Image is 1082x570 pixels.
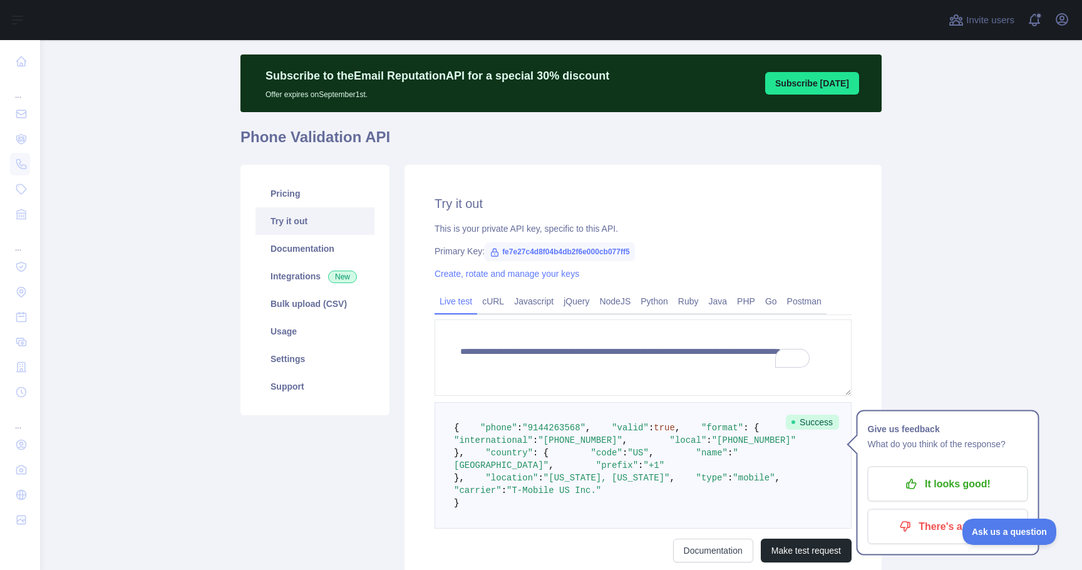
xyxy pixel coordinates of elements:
[559,291,594,311] a: jQuery
[255,180,374,207] a: Pricing
[585,423,590,433] span: ,
[636,291,673,311] a: Python
[673,291,704,311] a: Ruby
[255,345,374,373] a: Settings
[533,435,538,445] span: :
[454,473,465,483] span: },
[966,13,1014,28] span: Invite users
[877,474,1019,495] p: It looks good!
[255,262,374,290] a: Integrations New
[255,207,374,235] a: Try it out
[255,318,374,345] a: Usage
[673,539,753,562] a: Documentation
[454,435,533,445] span: "international"
[596,460,638,470] span: "prefix"
[962,519,1057,545] iframe: Toggle Customer Support
[265,85,609,100] p: Offer expires on September 1st.
[10,75,30,100] div: ...
[328,271,357,283] span: New
[502,485,507,495] span: :
[868,422,1028,437] h1: Give us feedback
[612,423,649,433] span: "valid"
[877,516,1019,537] p: There's an issue
[538,473,543,483] span: :
[760,291,782,311] a: Go
[868,509,1028,544] button: There's an issue
[435,195,852,212] h2: Try it out
[10,406,30,431] div: ...
[696,473,728,483] span: "type"
[765,72,859,95] button: Subscribe [DATE]
[704,291,733,311] a: Java
[240,127,882,157] h1: Phone Validation API
[477,291,509,311] a: cURL
[643,460,664,470] span: "+1"
[638,460,643,470] span: :
[649,423,654,433] span: :
[454,448,465,458] span: },
[654,423,675,433] span: true
[522,423,585,433] span: "9144263568"
[712,435,796,445] span: "[PHONE_NUMBER]"
[454,498,459,508] span: }
[255,373,374,400] a: Support
[517,423,522,433] span: :
[743,423,759,433] span: : {
[868,437,1028,452] p: What do you think of the response?
[761,539,852,562] button: Make test request
[732,291,760,311] a: PHP
[733,473,775,483] span: "mobile"
[544,473,670,483] span: "[US_STATE], [US_STATE]"
[507,485,601,495] span: "T-Mobile US Inc."
[435,222,852,235] div: This is your private API key, specific to this API.
[669,473,674,483] span: ,
[538,435,622,445] span: "[PHONE_NUMBER]"
[485,242,634,261] span: fe7e27c4d8f04b4db2f6e000cb077ff5
[622,448,627,458] span: :
[435,269,579,279] a: Create, rotate and manage your keys
[775,473,780,483] span: ,
[485,473,538,483] span: "location"
[255,235,374,262] a: Documentation
[786,415,839,430] span: Success
[480,423,517,433] span: "phone"
[435,319,852,396] textarea: To enrich screen reader interactions, please activate Accessibility in Grammarly extension settings
[701,423,743,433] span: "format"
[10,228,30,253] div: ...
[435,245,852,257] div: Primary Key:
[594,291,636,311] a: NodeJS
[627,448,649,458] span: "US"
[669,435,706,445] span: "local"
[485,448,533,458] span: "country"
[706,435,711,445] span: :
[454,485,502,495] span: "carrier"
[675,423,680,433] span: ,
[533,448,549,458] span: : {
[649,448,654,458] span: ,
[255,290,374,318] a: Bulk upload (CSV)
[868,467,1028,502] button: It looks good!
[782,291,827,311] a: Postman
[435,291,477,311] a: Live test
[696,448,728,458] span: "name"
[622,435,627,445] span: ,
[509,291,559,311] a: Javascript
[454,423,459,433] span: {
[728,448,733,458] span: :
[590,448,622,458] span: "code"
[265,67,609,85] p: Subscribe to the Email Reputation API for a special 30 % discount
[549,460,554,470] span: ,
[946,10,1017,30] button: Invite users
[728,473,733,483] span: :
